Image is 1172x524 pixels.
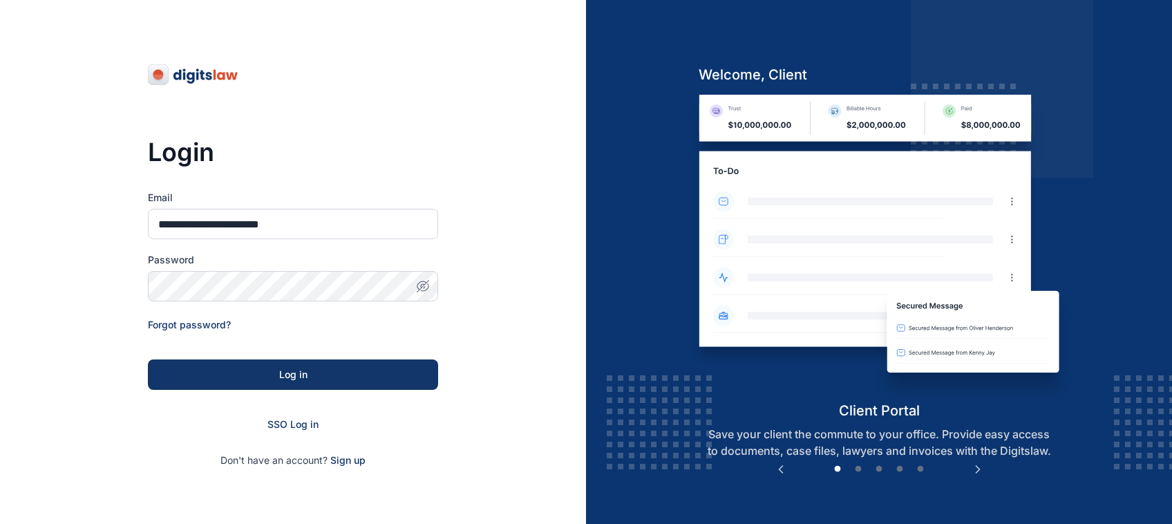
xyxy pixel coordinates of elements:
[148,64,239,86] img: digitslaw-logo
[688,401,1071,420] h5: client portal
[170,368,416,382] div: Log in
[893,462,907,476] button: 4
[148,359,438,390] button: Log in
[831,462,844,476] button: 1
[688,426,1071,459] p: Save your client the commute to your office. Provide easy access to documents, case files, lawyer...
[971,462,985,476] button: Next
[267,418,319,430] a: SSO Log in
[774,462,788,476] button: Previous
[330,453,366,467] span: Sign up
[872,462,886,476] button: 3
[688,65,1071,84] h5: welcome, client
[148,453,438,467] p: Don't have an account?
[148,138,438,166] h3: Login
[330,454,366,466] a: Sign up
[148,319,231,330] a: Forgot password?
[148,191,438,205] label: Email
[851,462,865,476] button: 2
[914,462,927,476] button: 5
[688,95,1071,401] img: client-portal
[148,253,438,267] label: Password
